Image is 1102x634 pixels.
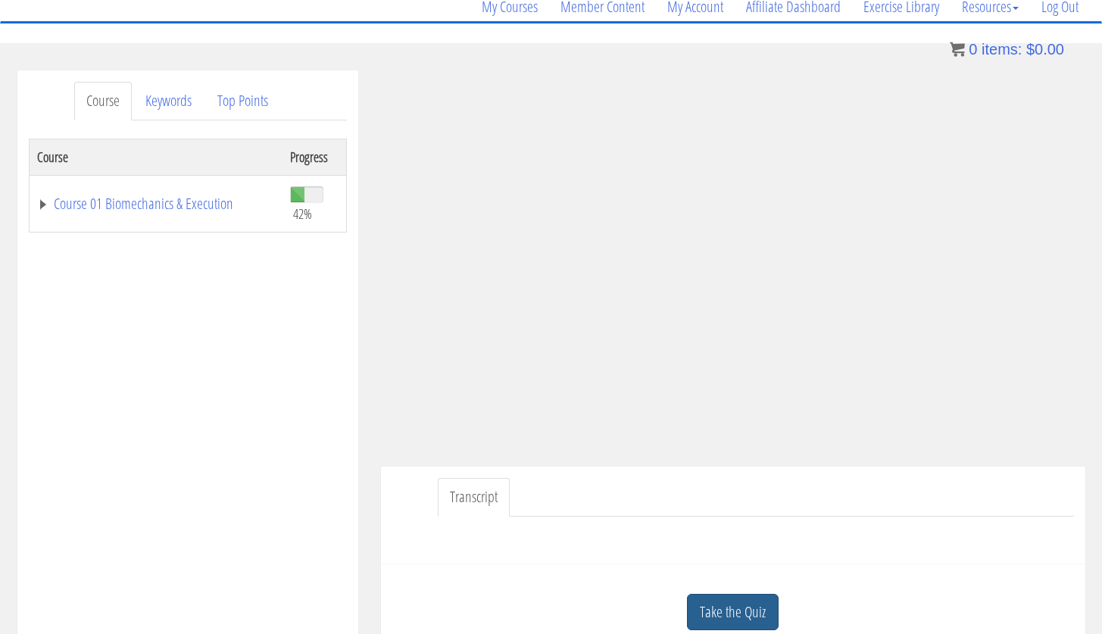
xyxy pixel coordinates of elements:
a: Take the Quiz [687,594,779,631]
th: Progress [283,139,346,175]
span: $ [1026,41,1035,58]
a: 0 items: $0.00 [950,41,1064,58]
a: Keywords [133,82,204,120]
iframe: To enrich screen reader interactions, please activate Accessibility in Grammarly extension settings [381,70,1085,467]
img: icon11.png [950,42,965,57]
a: Course 01 Biomechanics & Execution [37,196,275,211]
a: Transcript [438,478,510,517]
a: Top Points [205,82,280,120]
span: items: [982,41,1022,58]
bdi: 0.00 [1026,41,1064,58]
th: Course [29,139,283,175]
a: Course [74,82,132,120]
span: 0 [969,41,977,58]
span: 42% [293,205,312,222]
